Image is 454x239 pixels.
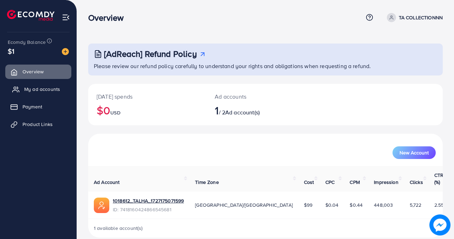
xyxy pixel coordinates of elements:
[97,104,198,117] h2: $0
[94,179,120,186] span: Ad Account
[434,201,444,208] span: 2.55
[215,104,286,117] h2: / 2
[113,197,184,204] a: 1018612_TALHA_1727175071599
[215,92,286,101] p: Ad accounts
[393,146,436,159] button: New Account
[94,62,439,70] p: Please review our refund policy carefully to understand your rights and obligations when requesti...
[399,13,443,22] p: TA COLLECTIONNN
[195,179,219,186] span: Time Zone
[410,179,423,186] span: Clicks
[350,201,363,208] span: $0.44
[434,172,443,186] span: CTR (%)
[113,206,184,213] span: ID: 7418160424866545681
[62,13,70,21] img: menu
[5,82,71,96] a: My ad accounts
[94,225,143,232] span: 1 available account(s)
[94,198,109,213] img: ic-ads-acc.e4c84228.svg
[304,179,314,186] span: Cost
[7,10,54,21] img: logo
[325,179,335,186] span: CPC
[97,92,198,101] p: [DATE] spends
[384,13,443,22] a: TA COLLECTIONNN
[5,100,71,114] a: Payment
[374,179,398,186] span: Impression
[104,49,197,59] h3: [AdReach] Refund Policy
[400,150,429,155] span: New Account
[225,108,260,116] span: Ad account(s)
[5,65,71,79] a: Overview
[62,48,69,55] img: image
[8,46,14,56] span: $1
[195,201,293,208] span: [GEOGRAPHIC_DATA]/[GEOGRAPHIC_DATA]
[374,201,393,208] span: 448,003
[304,201,312,208] span: $99
[24,86,60,93] span: My ad accounts
[22,68,44,75] span: Overview
[350,179,359,186] span: CPM
[215,102,219,118] span: 1
[325,201,339,208] span: $0.04
[5,117,71,131] a: Product Links
[22,121,53,128] span: Product Links
[429,214,450,235] img: image
[8,39,46,46] span: Ecomdy Balance
[110,109,120,116] span: USD
[410,201,422,208] span: 5,722
[22,103,42,110] span: Payment
[88,13,129,23] h3: Overview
